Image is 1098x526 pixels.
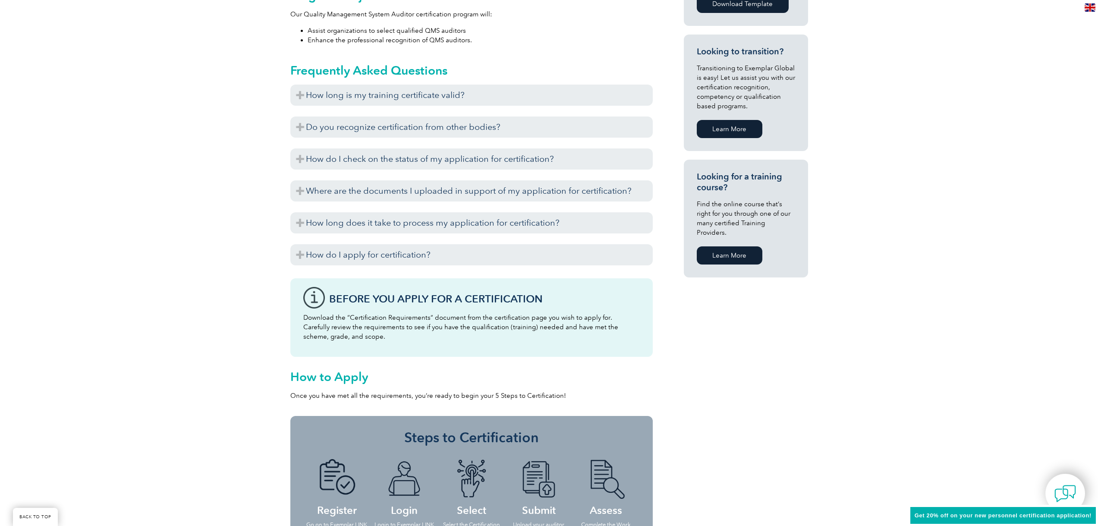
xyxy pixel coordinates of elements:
[290,148,653,170] h3: How do I check on the status of my application for certification?
[13,508,58,526] a: BACK TO TOP
[306,459,368,515] h4: Register
[290,370,653,384] h2: How to Apply
[697,246,762,265] a: Learn More
[290,85,653,106] h3: How long is my training certificate valid?
[290,117,653,138] h3: Do you recognize certification from other bodies?
[697,120,762,138] a: Learn More
[697,199,795,237] p: Find the online course that’s right for you through one of our many certified Training Providers.
[1085,3,1095,12] img: en
[290,180,653,202] h3: Where are the documents I uploaded in support of my application for certification?
[308,35,653,45] li: Enhance the professional recognition of QMS auditors.
[290,63,653,77] h2: Frequently Asked Questions
[1054,483,1076,504] img: contact-chat.png
[440,459,503,515] h4: Select
[313,459,361,499] img: icon-blue-doc-tick.png
[508,459,570,515] h4: Submit
[448,459,495,499] img: icon-blue-finger-button.png
[915,512,1092,519] span: Get 20% off on your new personnel certification application!
[697,63,795,111] p: Transitioning to Exemplar Global is easy! Let us assist you with our certification recognition, c...
[290,244,653,265] h3: How do I apply for certification?
[290,212,653,233] h3: How long does it take to process my application for certification?
[697,171,795,193] h3: Looking for a training course?
[697,46,795,57] h3: Looking to transition?
[303,313,640,341] p: Download the “Certification Requirements” document from the certification page you wish to apply ...
[515,459,563,499] img: icon-blue-doc-arrow.png
[308,26,653,35] li: Assist organizations to select qualified QMS auditors
[303,429,640,446] h3: Steps to Certification
[329,293,640,304] h3: Before You Apply For a Certification
[373,459,435,515] h4: Login
[290,9,653,19] p: Our Quality Management System Auditor certification program will:
[381,459,428,499] img: icon-blue-laptop-male.png
[290,391,653,400] p: Once you have met all the requirements, you’re ready to begin your 5 Steps to Certification!
[582,459,630,499] img: icon-blue-doc-search.png
[575,459,637,515] h4: Assess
